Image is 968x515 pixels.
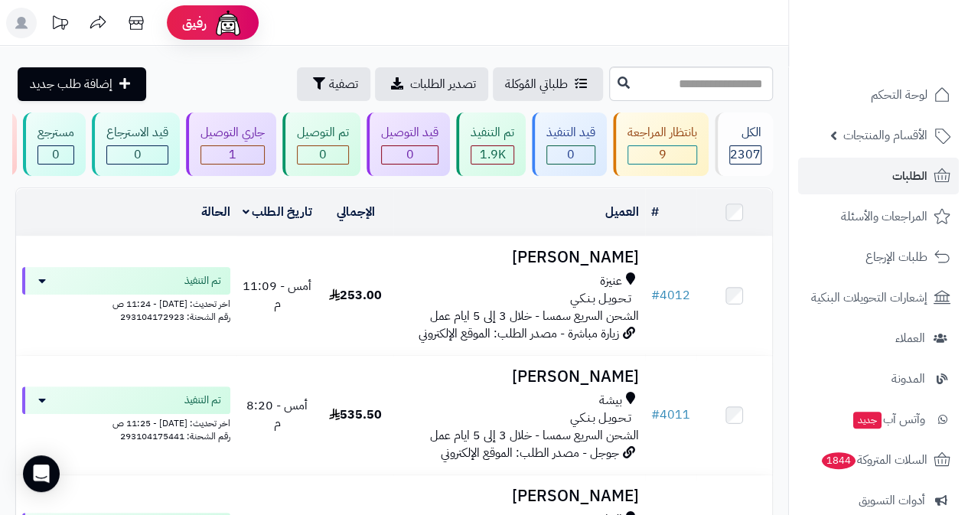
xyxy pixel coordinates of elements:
span: تصدير الطلبات [410,75,476,93]
div: 0 [382,146,438,164]
span: رفيق [182,14,207,32]
span: رقم الشحنة: 293104172923 [120,310,230,324]
a: إشعارات التحويلات البنكية [798,279,959,316]
span: الشحن السريع سمسا - خلال 3 إلى 5 ايام عمل [430,426,639,445]
div: قيد الاسترجاع [106,124,168,142]
a: مسترجع 0 [20,112,89,176]
span: زيارة مباشرة - مصدر الطلب: الموقع الإلكتروني [419,324,619,343]
a: إضافة طلب جديد [18,67,146,101]
a: طلبات الإرجاع [798,239,959,275]
a: # [651,203,659,221]
span: 0 [134,145,142,164]
div: 1 [201,146,264,164]
span: إشعارات التحويلات البنكية [811,287,927,308]
h3: [PERSON_NAME] [399,249,639,266]
a: تحديثات المنصة [41,8,79,42]
img: ai-face.png [213,8,243,38]
span: جديد [853,412,882,429]
div: 9 [628,146,696,164]
span: طلبات الإرجاع [865,246,927,268]
span: 535.50 [329,406,382,424]
span: تـحـويـل بـنـكـي [570,290,631,308]
span: 9 [659,145,667,164]
div: تم التوصيل [297,124,349,142]
a: الإجمالي [337,203,375,221]
a: قيد الاسترجاع 0 [89,112,183,176]
span: 0 [567,145,575,164]
span: أمس - 11:09 م [243,277,311,313]
div: 0 [38,146,73,164]
span: طلباتي المُوكلة [505,75,568,93]
span: بيشة [599,392,622,409]
span: 1.9K [480,145,506,164]
span: تصفية [329,75,358,93]
span: 2307 [730,145,761,164]
a: الحالة [201,203,230,221]
span: جوجل - مصدر الطلب: الموقع الإلكتروني [441,444,619,462]
h3: [PERSON_NAME] [399,368,639,386]
a: بانتظار المراجعة 9 [610,112,712,176]
a: تم التنفيذ 1.9K [453,112,529,176]
a: المراجعات والأسئلة [798,198,959,235]
div: اخر تحديث: [DATE] - 11:25 ص [22,414,230,430]
button: تصفية [297,67,370,101]
div: 0 [547,146,595,164]
a: #4012 [651,286,690,305]
span: المراجعات والأسئلة [841,206,927,227]
a: قيد التوصيل 0 [363,112,453,176]
span: 1844 [822,452,856,469]
a: جاري التوصيل 1 [183,112,279,176]
div: جاري التوصيل [200,124,265,142]
span: رقم الشحنة: 293104175441 [120,429,230,443]
a: طلباتي المُوكلة [493,67,603,101]
a: وآتس آبجديد [798,401,959,438]
span: تـحـويـل بـنـكـي [570,409,631,427]
span: الطلبات [892,165,927,187]
span: إضافة طلب جديد [30,75,112,93]
div: اخر تحديث: [DATE] - 11:24 ص [22,295,230,311]
a: العملاء [798,320,959,357]
div: Open Intercom Messenger [23,455,60,492]
span: عنيزة [600,272,622,290]
a: العميل [605,203,639,221]
span: # [651,406,660,424]
div: مسترجع [37,124,74,142]
div: 1931 [471,146,513,164]
a: لوحة التحكم [798,77,959,113]
span: السلات المتروكة [820,449,927,471]
span: تم التنفيذ [184,393,221,408]
a: #4011 [651,406,690,424]
span: 1 [229,145,236,164]
a: المدونة [798,360,959,397]
span: # [651,286,660,305]
a: قيد التنفيذ 0 [529,112,610,176]
span: الأقسام والمنتجات [843,125,927,146]
div: قيد التوصيل [381,124,438,142]
a: الطلبات [798,158,959,194]
div: الكل [729,124,761,142]
span: تم التنفيذ [184,273,221,288]
span: أدوات التسويق [859,490,925,511]
span: العملاء [895,328,925,349]
span: أمس - 8:20 م [246,396,308,432]
a: تم التوصيل 0 [279,112,363,176]
span: 0 [406,145,414,164]
div: 0 [298,146,348,164]
span: 0 [52,145,60,164]
a: السلات المتروكة1844 [798,442,959,478]
span: لوحة التحكم [871,84,927,106]
div: تم التنفيذ [471,124,514,142]
span: وآتس آب [852,409,925,430]
a: تصدير الطلبات [375,67,488,101]
div: بانتظار المراجعة [627,124,697,142]
a: تاريخ الطلب [243,203,312,221]
span: 253.00 [329,286,382,305]
span: 0 [319,145,327,164]
div: قيد التنفيذ [546,124,595,142]
h3: [PERSON_NAME] [399,487,639,505]
a: الكل2307 [712,112,776,176]
span: الشحن السريع سمسا - خلال 3 إلى 5 ايام عمل [430,307,639,325]
span: المدونة [891,368,925,390]
div: 0 [107,146,168,164]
